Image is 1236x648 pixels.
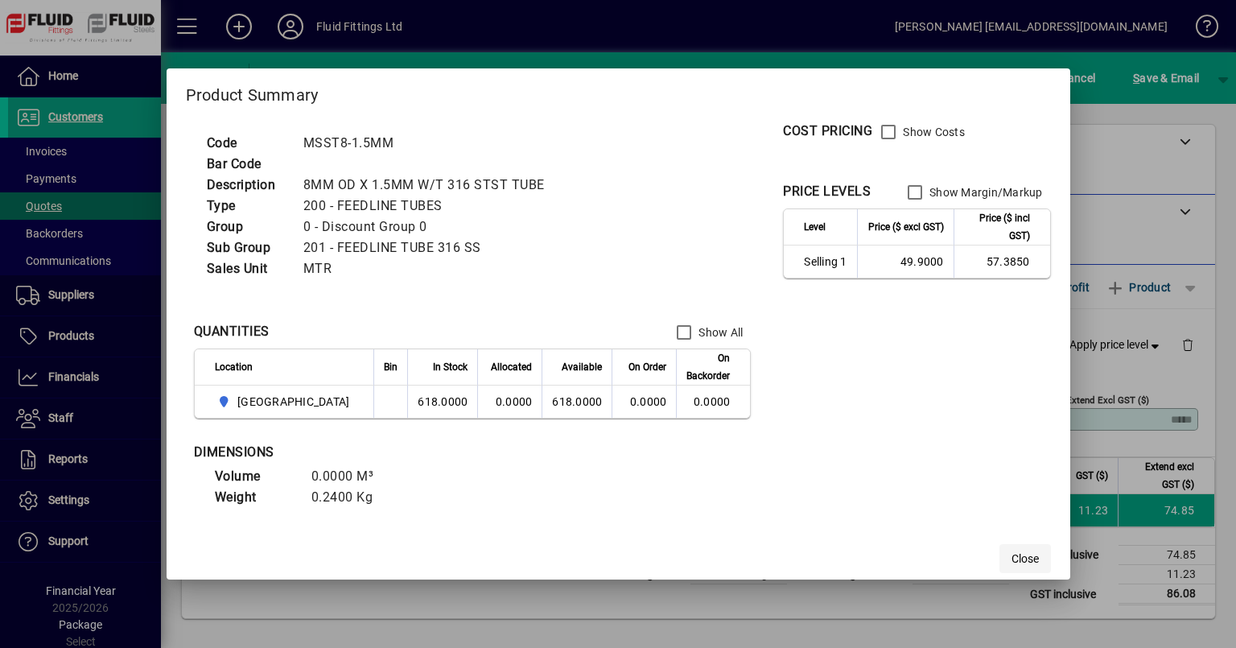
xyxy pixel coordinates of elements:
div: QUANTITIES [194,322,270,341]
td: 0.0000 [676,386,750,418]
label: Show All [695,324,743,341]
span: Allocated [491,358,532,376]
td: MTR [295,258,564,279]
td: Weight [207,487,303,508]
td: 200 - FEEDLINE TUBES [295,196,564,217]
span: On Backorder [686,349,730,385]
label: Show Margin/Markup [926,184,1043,200]
td: 0.0000 M³ [303,466,400,487]
div: PRICE LEVELS [783,182,871,201]
td: 201 - FEEDLINE TUBE 316 SS [295,237,564,258]
td: Volume [207,466,303,487]
td: MSST8-1.5MM [295,133,564,154]
div: COST PRICING [783,122,872,141]
button: Close [999,544,1051,573]
td: Sub Group [199,237,295,258]
td: 57.3850 [954,246,1050,278]
span: Price ($ excl GST) [868,218,944,236]
div: DIMENSIONS [194,443,596,462]
td: Bar Code [199,154,295,175]
span: 0.0000 [630,395,667,408]
td: Description [199,175,295,196]
span: [GEOGRAPHIC_DATA] [237,394,349,410]
label: Show Costs [900,124,965,140]
td: Sales Unit [199,258,295,279]
span: Level [804,218,826,236]
span: AUCKLAND [215,392,356,411]
span: Price ($ incl GST) [964,209,1030,245]
td: Type [199,196,295,217]
td: 0.2400 Kg [303,487,400,508]
span: Available [562,358,602,376]
h2: Product Summary [167,68,1070,115]
span: Location [215,358,253,376]
span: Selling 1 [804,254,847,270]
span: Bin [384,358,398,376]
td: 0.0000 [477,386,542,418]
td: Group [199,217,295,237]
td: 618.0000 [407,386,477,418]
span: In Stock [433,358,468,376]
td: 0 - Discount Group 0 [295,217,564,237]
span: On Order [628,358,666,376]
span: Close [1011,551,1039,568]
td: Code [199,133,295,154]
td: 8MM OD X 1.5MM W/T 316 STST TUBE [295,175,564,196]
td: 618.0000 [542,386,612,418]
td: 49.9000 [857,246,954,278]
